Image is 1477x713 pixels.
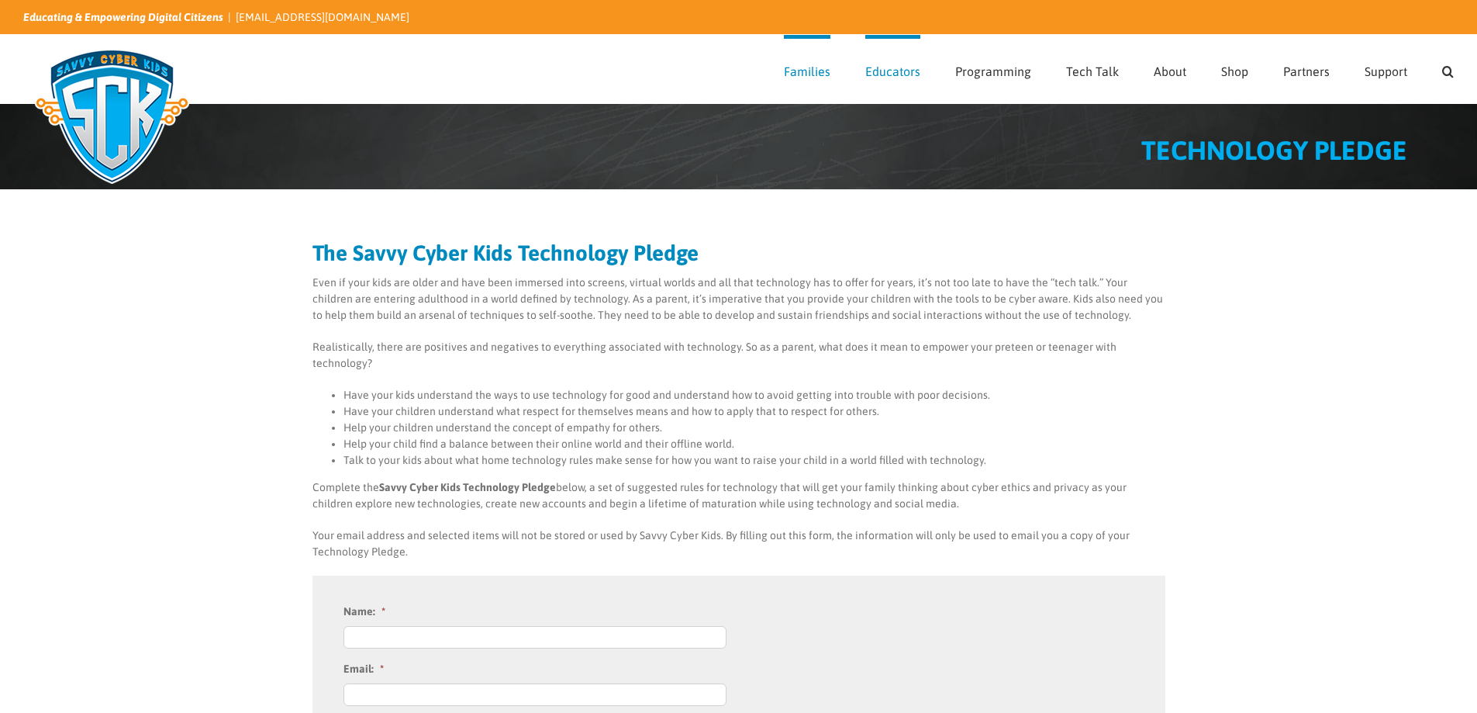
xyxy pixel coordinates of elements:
a: Partners [1283,35,1330,103]
a: Search [1442,35,1454,103]
span: The Savvy Cyber Kids Technology Pledge [312,241,699,265]
li: Help your children understand the concept of empathy for others. [343,420,1165,436]
span: TECHNOLOGY PLEDGE [1141,135,1407,165]
p: Even if your kids are older and have been immersed into screens, virtual worlds and all that tech... [312,275,1165,324]
label: Email: [343,662,384,676]
p: Your email address and selected items will not be stored or used by Savvy Cyber Kids. By filling ... [312,528,1165,560]
li: Talk to your kids about what home technology rules make sense for how you want to raise your chil... [343,452,1165,469]
li: Have your kids understand the ways to use technology for good and understand how to avoid getting... [343,387,1165,403]
span: Shop [1221,65,1248,78]
span: Educators [865,65,920,78]
p: Realistically, there are positives and negatives to everything associated with technology. So as ... [312,339,1165,372]
i: Educating & Empowering Digital Citizens [23,11,223,23]
span: Tech Talk [1066,65,1119,78]
span: Support [1365,65,1407,78]
span: Families [784,65,830,78]
nav: Main Menu [784,35,1454,103]
a: About [1154,35,1186,103]
strong: Savvy Cyber Kids Technology Pledge [379,481,556,493]
a: Tech Talk [1066,35,1119,103]
a: Educators [865,35,920,103]
li: Help your child find a balance between their online world and their offline world. [343,436,1165,452]
a: Support [1365,35,1407,103]
a: Shop [1221,35,1248,103]
img: Savvy Cyber Kids Logo [23,39,201,194]
a: [EMAIL_ADDRESS][DOMAIN_NAME] [236,11,409,23]
li: Have your children understand what respect for themselves means and how to apply that to respect ... [343,403,1165,420]
span: Partners [1283,65,1330,78]
span: About [1154,65,1186,78]
p: Complete the below, a set of suggested rules for technology that will get your family thinking ab... [312,479,1165,512]
a: Families [784,35,830,103]
a: Programming [955,35,1031,103]
span: Programming [955,65,1031,78]
label: Name: [343,604,385,618]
